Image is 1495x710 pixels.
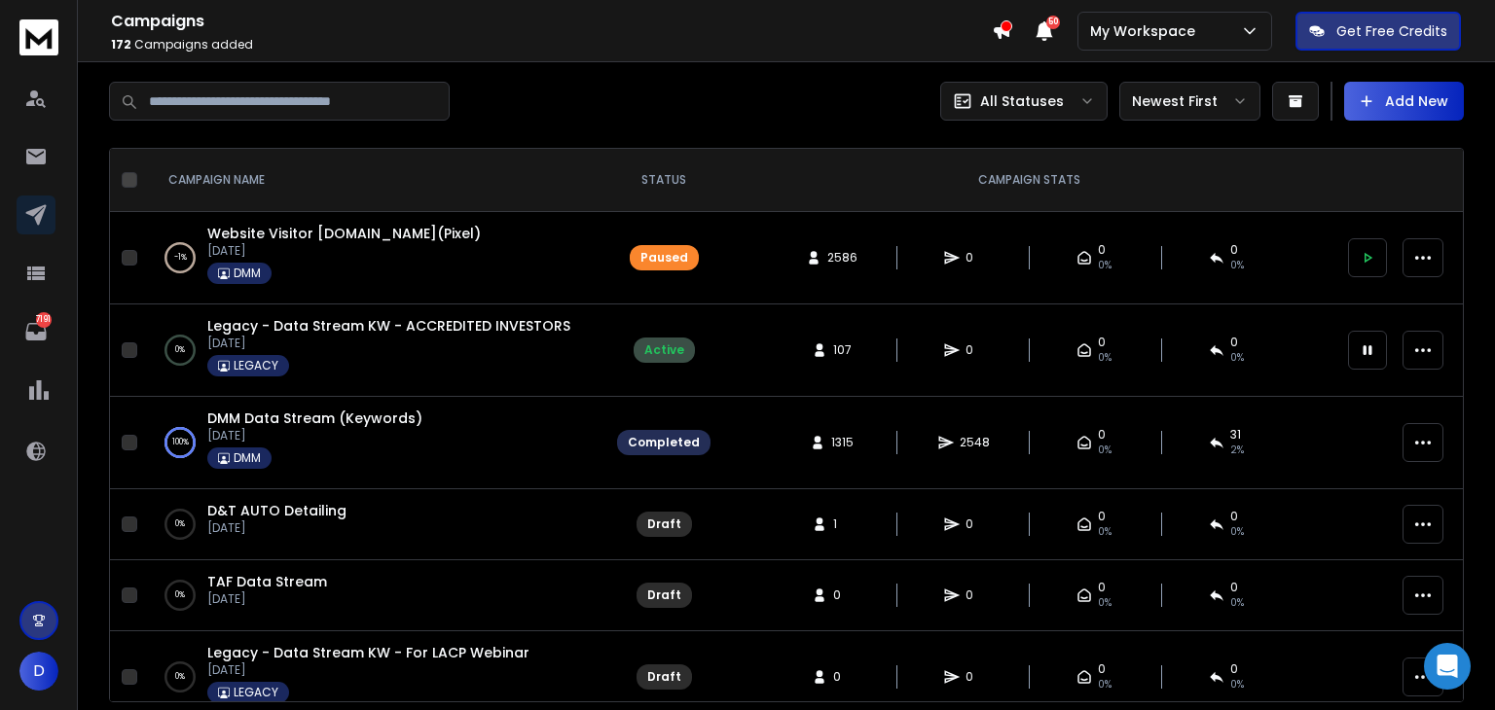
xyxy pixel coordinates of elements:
p: [DATE] [207,591,327,607]
span: 0% [1098,350,1112,366]
span: 0 [966,587,985,603]
span: 0 [833,669,853,685]
span: 50 [1046,16,1060,29]
span: 107 [833,342,853,358]
span: 0 [1098,509,1106,524]
button: D [19,652,58,691]
span: 0% [1098,524,1112,540]
a: DMM Data Stream (Keywords) [207,408,422,428]
img: logo [19,19,58,55]
span: 31 [1230,427,1241,443]
p: DMM [234,266,261,281]
span: 2586 [827,250,857,266]
span: 2 % [1230,443,1244,458]
span: 0 [1230,661,1238,677]
span: 2548 [960,435,990,450]
p: [DATE] [207,662,529,678]
span: 0 [1098,242,1106,258]
span: 0% [1230,258,1244,273]
p: LEGACY [234,685,278,700]
span: 0% [1230,595,1244,611]
span: 172 [111,36,131,53]
p: My Workspace [1090,21,1203,41]
span: 1315 [831,435,854,450]
span: 0 [1230,580,1238,595]
div: Completed [628,435,700,450]
p: LEGACY [234,358,278,373]
a: TAF Data Stream [207,572,327,591]
th: CAMPAIGN NAME [145,149,605,212]
span: 0 [966,342,985,358]
p: All Statuses [980,91,1064,111]
a: Legacy - Data Stream KW - ACCREDITED INVESTORS [207,316,570,336]
p: [DATE] [207,243,481,259]
div: Draft [647,516,681,532]
p: Get Free Credits [1336,21,1447,41]
span: 0 [966,516,985,532]
p: Campaigns added [111,37,992,53]
span: 0% [1098,258,1112,273]
td: -1%Website Visitor [DOMAIN_NAME](Pixel)[DATE]DMM [145,212,605,304]
div: Draft [647,669,681,685]
span: 1 [833,516,853,532]
span: 0% [1098,677,1112,692]
span: 0 [1098,335,1106,350]
span: 0 [1230,242,1238,258]
span: 0 [966,250,985,266]
button: Get Free Credits [1295,12,1461,51]
td: 0%TAF Data Stream[DATE] [145,560,605,631]
p: 7191 [36,312,52,328]
button: Add New [1344,82,1464,121]
p: 0 % [175,667,185,687]
div: Open Intercom Messenger [1424,643,1471,690]
span: 0 [1098,427,1106,443]
span: 0% [1098,595,1112,611]
p: 100 % [172,433,189,452]
p: DMM [234,450,261,466]
span: 0 [966,669,985,685]
span: 0% [1230,524,1244,540]
a: Website Visitor [DOMAIN_NAME](Pixel) [207,224,481,243]
div: Paused [640,250,688,266]
p: 0 % [175,515,185,534]
span: 0 % [1098,443,1112,458]
p: [DATE] [207,428,422,444]
div: Draft [647,587,681,603]
td: 0%D&T AUTO Detailing[DATE] [145,489,605,560]
span: 0% [1230,350,1244,366]
td: 100%DMM Data Stream (Keywords)[DATE]DMM [145,397,605,489]
p: 0 % [175,586,185,605]
div: Active [644,342,684,358]
button: Newest First [1119,82,1260,121]
a: D&T AUTO Detailing [207,501,346,520]
span: 0 [1098,661,1106,677]
span: 0 [833,587,853,603]
td: 0%Legacy - Data Stream KW - ACCREDITED INVESTORS[DATE]LEGACY [145,304,605,397]
span: 0 [1230,509,1238,524]
th: STATUS [605,149,722,212]
span: 0% [1230,677,1244,692]
th: CAMPAIGN STATS [722,149,1336,212]
span: 0 [1230,335,1238,350]
p: [DATE] [207,520,346,536]
a: 7191 [17,312,55,351]
span: 0 [1098,580,1106,595]
p: [DATE] [207,336,570,351]
h1: Campaigns [111,10,992,33]
a: Legacy - Data Stream KW - For LACP Webinar [207,643,529,662]
p: -1 % [174,248,187,267]
p: 0 % [175,340,185,360]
